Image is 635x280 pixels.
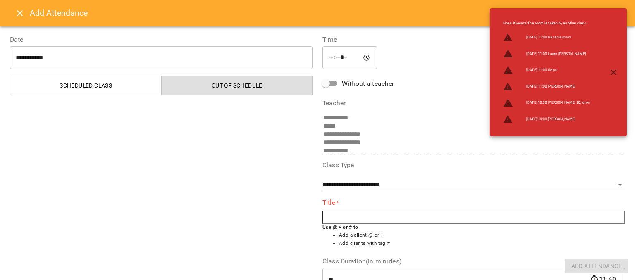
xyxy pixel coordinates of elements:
label: Class Type [322,162,625,168]
b: Use @ + or # to [322,224,358,230]
span: Out of Schedule [167,81,308,90]
h6: Add Attendance [30,7,625,19]
label: Teacher [322,100,625,107]
li: [DATE] 10:30 [PERSON_NAME] В2 іспит [497,95,597,111]
button: Out of Schedule [161,76,313,95]
li: Нова Кімната : The room is taken by another class [497,17,597,29]
label: Time [322,36,625,43]
span: Scheduled class [15,81,157,90]
li: Add a client @ or + [339,231,625,240]
li: [DATE] 11:00 Лера [497,62,597,78]
li: [DATE] 11:00 Індив.[PERSON_NAME] [497,45,597,62]
label: Date [10,36,313,43]
li: Add clients with tag # [339,240,625,248]
li: [DATE] 10:00 [PERSON_NAME] [497,111,597,128]
li: [DATE] 11:00 [PERSON_NAME] [497,78,597,95]
button: Scheduled class [10,76,162,95]
label: Title [322,198,625,207]
button: Close [10,3,30,23]
span: Without a teacher [342,79,394,89]
label: Class Duration(in minutes) [322,258,625,265]
li: [DATE] 11:00 Наталія іспит [497,29,597,46]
